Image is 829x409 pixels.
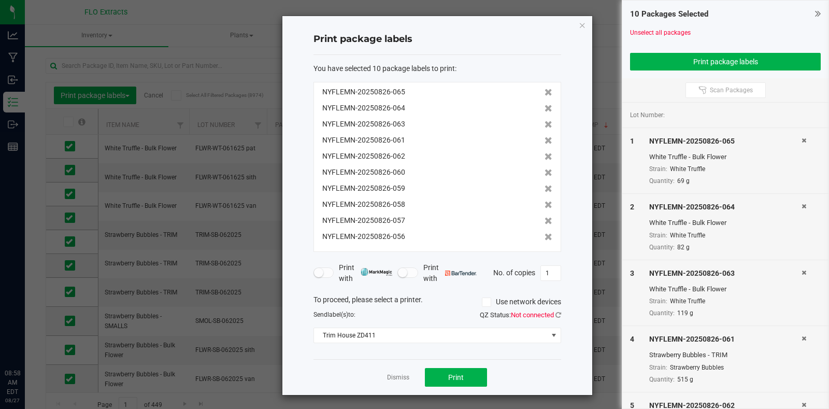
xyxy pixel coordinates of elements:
[630,110,665,120] span: Lot Number:
[649,334,802,345] div: NYFLEMN-20250826-061
[445,271,477,276] img: bartender.png
[423,262,477,284] span: Print with
[677,376,693,383] span: 515 g
[649,152,802,162] div: White Truffle - Bulk Flower
[327,311,348,318] span: label(s)
[649,232,667,239] span: Strain:
[649,298,667,305] span: Strain:
[670,364,724,371] span: Strawberry Bubbles
[649,350,802,360] div: Strawberry Bubbles - TRIM
[322,119,405,130] span: NYFLEMN-20250826-063
[630,137,634,145] span: 1
[649,177,675,185] span: Quantity:
[630,269,634,277] span: 3
[322,183,405,194] span: NYFLEMN-20250826-059
[649,268,802,279] div: NYFLEMN-20250826-063
[677,309,693,317] span: 119 g
[670,298,705,305] span: White Truffle
[387,373,409,382] a: Dismiss
[649,218,802,228] div: White Truffle - Bulk Flower
[322,135,405,146] span: NYFLEMN-20250826-061
[361,268,392,276] img: mark_magic_cybra.png
[314,328,548,343] span: Trim House ZD411
[649,244,675,251] span: Quantity:
[677,177,690,185] span: 69 g
[322,231,405,242] span: NYFLEMN-20250826-056
[313,311,355,318] span: Send to:
[670,165,705,173] span: White Truffle
[677,244,690,251] span: 82 g
[630,53,821,70] button: Print package labels
[649,202,802,213] div: NYFLEMN-20250826-064
[448,373,464,382] span: Print
[630,203,634,211] span: 2
[630,29,691,36] a: Unselect all packages
[313,33,561,46] h4: Print package labels
[670,232,705,239] span: White Truffle
[649,136,802,147] div: NYFLEMN-20250826-065
[10,326,41,357] iframe: Resource center
[322,199,405,210] span: NYFLEMN-20250826-058
[649,376,675,383] span: Quantity:
[649,364,667,371] span: Strain:
[482,297,561,307] label: Use network devices
[322,215,405,226] span: NYFLEMN-20250826-057
[649,165,667,173] span: Strain:
[630,335,634,343] span: 4
[649,309,675,317] span: Quantity:
[511,311,554,319] span: Not connected
[649,284,802,294] div: White Truffle - Bulk Flower
[306,294,569,310] div: To proceed, please select a printer.
[322,87,405,97] span: NYFLEMN-20250826-065
[339,262,392,284] span: Print with
[480,311,561,319] span: QZ Status:
[710,86,753,94] span: Scan Packages
[425,368,487,387] button: Print
[322,167,405,178] span: NYFLEMN-20250826-060
[313,64,455,73] span: You have selected 10 package labels to print
[322,151,405,162] span: NYFLEMN-20250826-062
[322,103,405,114] span: NYFLEMN-20250826-064
[493,268,535,276] span: No. of copies
[313,63,561,74] div: :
